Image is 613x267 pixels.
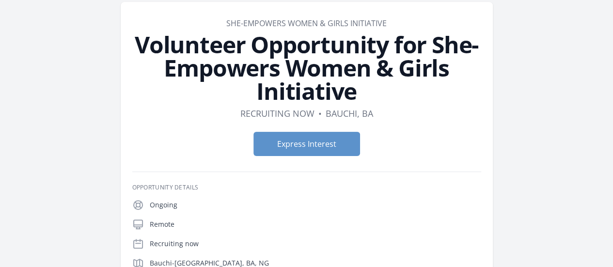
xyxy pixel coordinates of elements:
p: Recruiting now [150,239,481,249]
div: • [318,107,322,120]
h3: Opportunity Details [132,184,481,191]
p: Ongoing [150,200,481,210]
p: Remote [150,220,481,229]
h1: Volunteer Opportunity for She-Empowers Women & Girls Initiative [132,33,481,103]
button: Express Interest [253,132,360,156]
dd: Recruiting now [240,107,314,120]
dd: Bauchi, BA [326,107,373,120]
a: She-Empowers Women & Girls Initiative [226,18,387,29]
